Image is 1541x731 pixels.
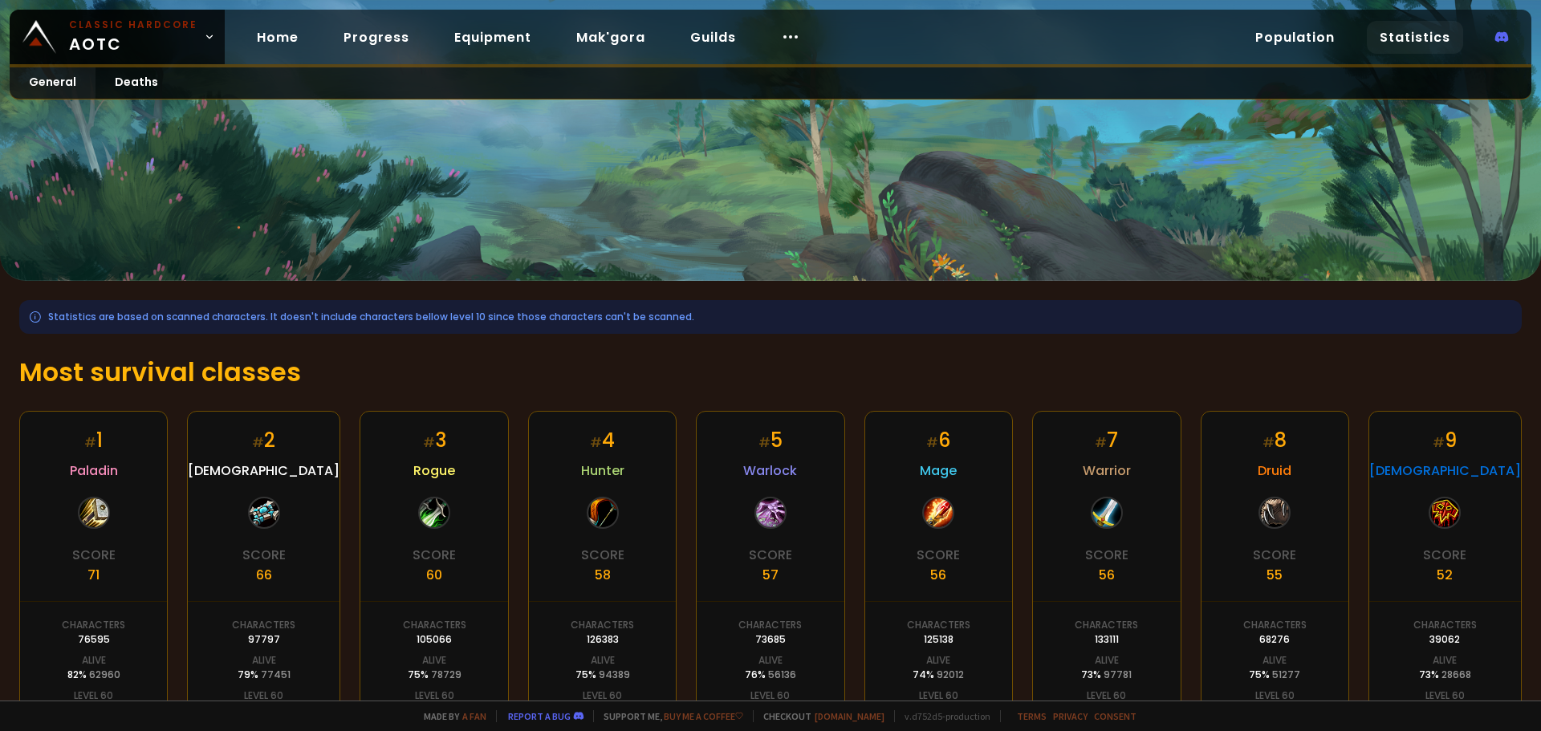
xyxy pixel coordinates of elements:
div: 68276 [1259,632,1290,647]
div: Level 60 [583,688,622,703]
a: Mak'gora [563,21,658,54]
a: Statistics [1367,21,1463,54]
span: [DEMOGRAPHIC_DATA] [1369,461,1521,481]
a: Home [244,21,311,54]
div: 73 % [1419,668,1471,682]
div: 9 [1433,426,1457,454]
a: [DOMAIN_NAME] [815,710,884,722]
div: Characters [571,618,634,632]
span: Paladin [70,461,118,481]
span: Warrior [1083,461,1131,481]
div: Alive [1095,653,1119,668]
div: Level 60 [1255,688,1295,703]
div: 55 [1267,565,1283,585]
span: Mage [920,461,957,481]
span: 77451 [261,668,291,681]
div: 125138 [924,632,953,647]
div: Characters [232,618,295,632]
div: 82 % [67,668,120,682]
span: Hunter [581,461,624,481]
small: Classic Hardcore [69,18,197,32]
a: Guilds [677,21,749,54]
div: Characters [1413,618,1477,632]
div: 79 % [238,668,291,682]
div: 75 % [408,668,461,682]
span: 78729 [431,668,461,681]
div: Level 60 [74,688,113,703]
div: Score [413,545,456,565]
div: Alive [1262,653,1287,668]
div: Characters [907,618,970,632]
a: Classic HardcoreAOTC [10,10,225,64]
small: # [1095,433,1107,452]
div: Score [749,545,792,565]
span: Druid [1258,461,1291,481]
a: Privacy [1053,710,1088,722]
small: # [84,433,96,452]
a: a fan [462,710,486,722]
div: Alive [1433,653,1457,668]
div: 76 % [745,668,796,682]
div: Level 60 [1425,688,1465,703]
span: 97781 [1104,668,1132,681]
div: Level 60 [415,688,454,703]
a: Terms [1017,710,1047,722]
div: 39062 [1429,632,1460,647]
div: 8 [1262,426,1287,454]
a: Population [1242,21,1348,54]
h1: Most survival classes [19,353,1522,392]
div: Score [917,545,960,565]
div: Alive [591,653,615,668]
div: Score [581,545,624,565]
div: 57 [762,565,779,585]
div: 5 [758,426,783,454]
a: Buy me a coffee [664,710,743,722]
div: Level 60 [244,688,283,703]
div: 126383 [587,632,619,647]
div: Score [1253,545,1296,565]
div: Characters [738,618,802,632]
a: Deaths [96,67,177,99]
div: Alive [82,653,106,668]
span: Made by [414,710,486,722]
div: Alive [422,653,446,668]
small: # [758,433,770,452]
div: 3 [423,426,446,454]
div: 133111 [1095,632,1119,647]
a: Report a bug [508,710,571,722]
div: Statistics are based on scanned characters. It doesn't include characters bellow level 10 since t... [19,300,1522,334]
small: # [423,433,435,452]
div: 71 [87,565,100,585]
a: Equipment [441,21,544,54]
div: 66 [256,565,272,585]
span: Support me, [593,710,743,722]
small: # [1433,433,1445,452]
div: 58 [595,565,611,585]
div: 7 [1095,426,1118,454]
span: 94389 [599,668,630,681]
div: 56 [1099,565,1115,585]
div: 73 % [1081,668,1132,682]
span: 56136 [768,668,796,681]
span: 28668 [1441,668,1471,681]
small: # [252,433,264,452]
span: Rogue [413,461,455,481]
div: Characters [1243,618,1307,632]
div: 75 % [575,668,630,682]
span: Checkout [753,710,884,722]
span: Warlock [743,461,797,481]
div: Level 60 [750,688,790,703]
div: 52 [1437,565,1453,585]
div: Level 60 [919,688,958,703]
span: AOTC [69,18,197,56]
div: Score [242,545,286,565]
div: 60 [426,565,442,585]
div: Characters [62,618,125,632]
span: 92012 [937,668,964,681]
div: Alive [926,653,950,668]
small: # [926,433,938,452]
div: Level 60 [1087,688,1126,703]
span: v. d752d5 - production [894,710,990,722]
div: Characters [1075,618,1138,632]
div: Score [72,545,116,565]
